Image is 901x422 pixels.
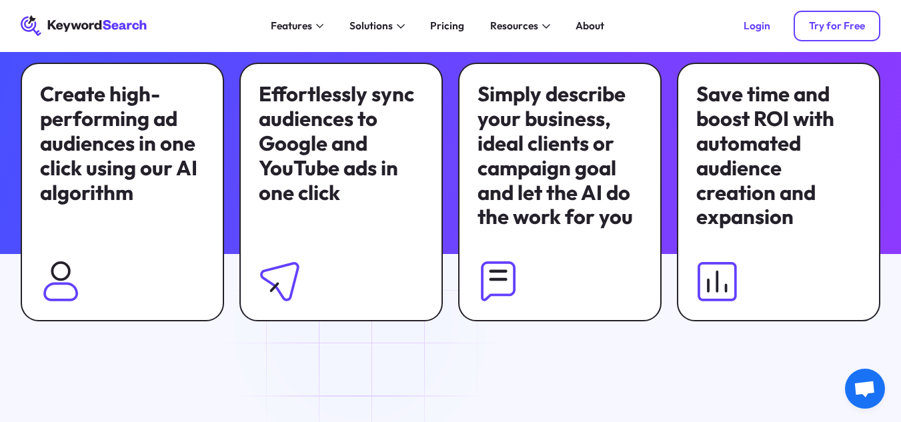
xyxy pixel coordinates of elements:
a: Try for Free [794,11,881,42]
div: About [576,18,604,33]
div: Save time and boost ROI with automated audience creation and expansion [696,82,861,229]
div: Effortlessly sync audiences to Google and YouTube ads in one click [259,82,423,205]
a: Open chat [845,369,885,409]
a: About [568,15,612,36]
div: Resources [490,18,538,33]
div: Create high-performing ad audiences in one click using our AI algorithm [40,82,205,205]
div: Simply describe your business, ideal clients or campaign goal and let the AI do the work for you [478,82,642,229]
div: Login [744,19,770,32]
div: Solutions [349,18,393,33]
div: Features [271,18,312,33]
div: Try for Free [809,19,865,32]
a: Pricing [423,15,472,36]
div: Pricing [430,18,464,33]
a: Login [728,11,786,42]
